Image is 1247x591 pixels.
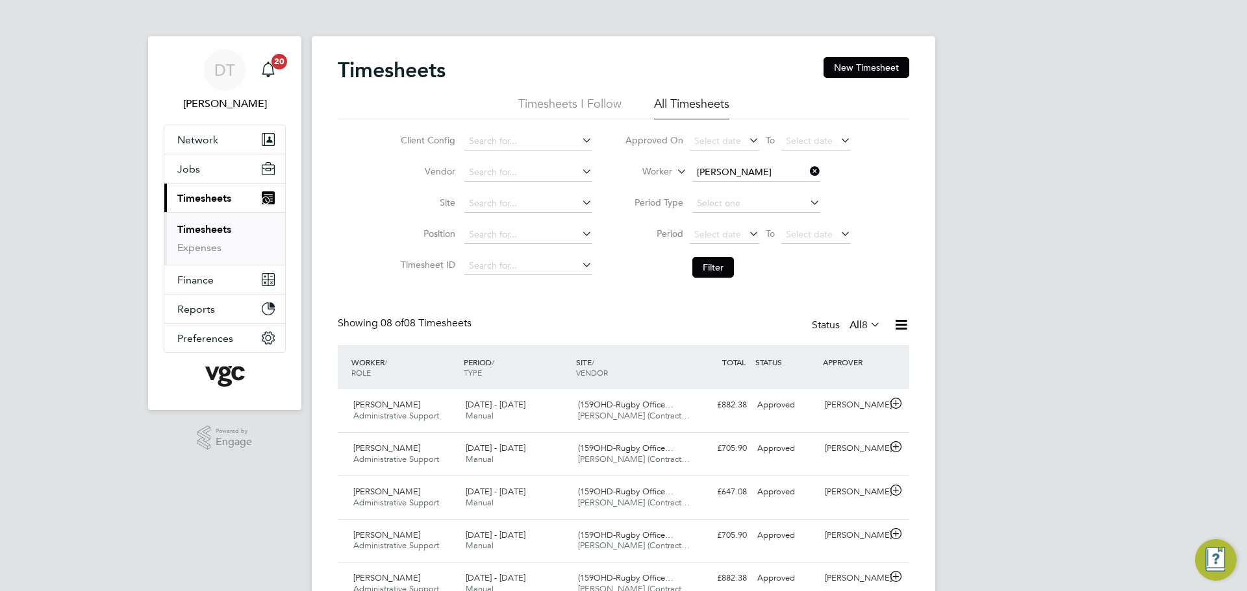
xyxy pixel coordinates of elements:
[578,529,674,540] span: (159OHD-Rugby Office…
[752,350,820,374] div: STATUS
[464,257,592,275] input: Search for...
[353,442,420,453] span: [PERSON_NAME]
[381,317,472,330] span: 08 Timesheets
[353,486,420,497] span: [PERSON_NAME]
[492,357,494,367] span: /
[692,257,734,278] button: Filter
[820,481,887,503] div: [PERSON_NAME]
[850,319,881,332] label: All
[177,192,231,204] span: Timesheets
[255,49,281,91] a: 20
[205,366,245,387] img: vgcgroup-logo-retina.png
[786,135,833,147] span: Select date
[578,453,690,464] span: [PERSON_NAME] (Contract…
[197,426,253,450] a: Powered byEngage
[578,486,674,497] span: (159OHD-Rugby Office…
[722,357,746,367] span: TOTAL
[685,568,752,589] div: £882.38
[1195,539,1237,581] button: Engage Resource Center
[752,568,820,589] div: Approved
[164,265,285,294] button: Finance
[786,228,833,240] span: Select date
[164,295,285,323] button: Reports
[573,350,685,384] div: SITE
[164,324,285,352] button: Preferences
[353,540,439,551] span: Administrative Support
[752,438,820,459] div: Approved
[466,399,525,410] span: [DATE] - [DATE]
[397,134,455,146] label: Client Config
[164,49,286,112] a: DT[PERSON_NAME]
[752,394,820,416] div: Approved
[353,497,439,508] span: Administrative Support
[148,36,301,410] nav: Main navigation
[752,481,820,503] div: Approved
[353,572,420,583] span: [PERSON_NAME]
[614,165,672,178] label: Worker
[466,453,494,464] span: Manual
[397,197,455,208] label: Site
[177,303,215,315] span: Reports
[466,442,525,453] span: [DATE] - [DATE]
[353,529,420,540] span: [PERSON_NAME]
[164,96,286,112] span: Daniel Templeton
[464,226,592,244] input: Search for...
[625,228,683,239] label: Period
[578,540,690,551] span: [PERSON_NAME] (Contract…
[625,134,683,146] label: Approved On
[164,212,285,265] div: Timesheets
[820,438,887,459] div: [PERSON_NAME]
[578,497,690,508] span: [PERSON_NAME] (Contract…
[692,195,820,213] input: Select one
[397,228,455,239] label: Position
[518,96,622,119] li: Timesheets I Follow
[177,274,214,286] span: Finance
[820,350,887,374] div: APPROVER
[752,525,820,546] div: Approved
[576,367,608,378] span: VENDOR
[625,197,683,208] label: Period Type
[862,319,868,332] span: 8
[164,125,285,154] button: Network
[353,410,439,421] span: Administrative Support
[164,184,285,212] button: Timesheets
[820,568,887,589] div: [PERSON_NAME]
[685,481,752,503] div: £647.08
[397,259,455,271] label: Timesheet ID
[820,525,887,546] div: [PERSON_NAME]
[466,529,525,540] span: [DATE] - [DATE]
[578,442,674,453] span: (159OHD-Rugby Office…
[812,317,883,335] div: Status
[164,366,286,387] a: Go to home page
[397,165,455,177] label: Vendor
[353,453,439,464] span: Administrative Support
[466,486,525,497] span: [DATE] - [DATE]
[216,426,252,437] span: Powered by
[338,317,474,330] div: Showing
[353,399,420,410] span: [PERSON_NAME]
[177,134,218,146] span: Network
[578,399,674,410] span: (159OHD-Rugby Office…
[464,163,592,182] input: Search for...
[338,57,446,83] h2: Timesheets
[164,154,285,183] button: Jobs
[464,195,592,213] input: Search for...
[685,438,752,459] div: £705.90
[271,54,287,69] span: 20
[384,357,387,367] span: /
[685,525,752,546] div: £705.90
[348,350,460,384] div: WORKER
[762,132,779,149] span: To
[466,410,494,421] span: Manual
[694,228,741,240] span: Select date
[381,317,404,330] span: 08 of
[177,163,200,175] span: Jobs
[460,350,573,384] div: PERIOD
[654,96,729,119] li: All Timesheets
[692,163,820,182] input: Search for...
[216,437,252,448] span: Engage
[820,394,887,416] div: [PERSON_NAME]
[578,572,674,583] span: (159OHD-Rugby Office…
[177,241,221,254] a: Expenses
[762,225,779,242] span: To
